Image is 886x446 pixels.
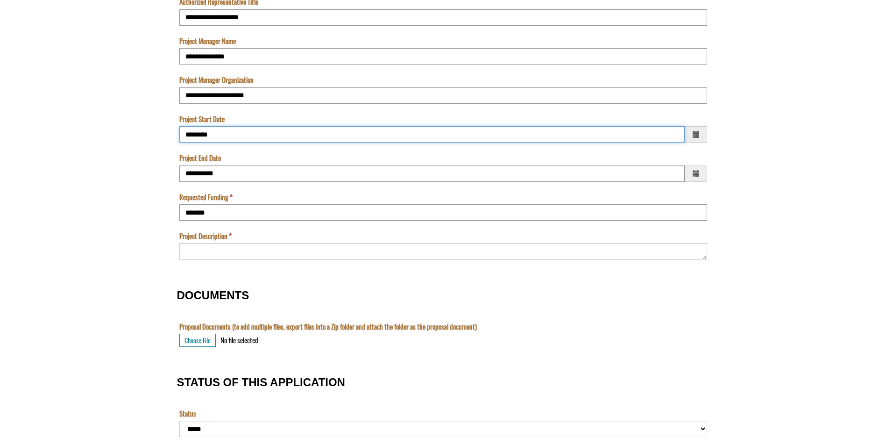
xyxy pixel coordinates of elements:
label: Proposal Documents (to add multiple files, export files into a Zip folder and attach the folder a... [179,322,477,331]
label: Project Start Date [179,114,225,124]
h3: STATUS OF THIS APPLICATION [177,376,709,388]
label: Project Manager Name [179,36,236,46]
label: Project End Date [179,153,221,163]
fieldset: DOCUMENTS [177,280,709,357]
input: Name [2,51,451,68]
button: Choose File for Proposal Documents (to add multiple files, export files into a Zip folder and att... [179,334,216,347]
span: Choose a date [685,165,707,182]
input: Program is a required field. [2,12,451,29]
label: Project Manager Organization [179,75,254,85]
textarea: Acknowledgement [2,12,451,58]
span: Choose a date [685,126,707,143]
label: Submissions Due Date [2,78,58,88]
div: No file selected [220,335,258,345]
textarea: Project Description [179,243,707,259]
h3: DOCUMENTS [177,289,709,302]
label: Project Description [179,231,232,241]
label: Status [179,409,196,418]
label: Requested Funding [179,192,233,202]
label: The name of the custom entity. [2,39,21,49]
